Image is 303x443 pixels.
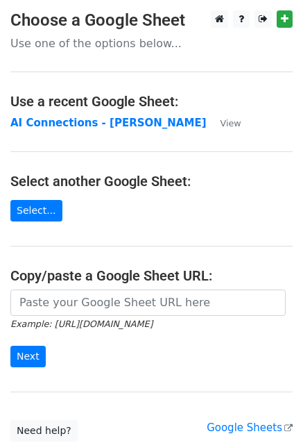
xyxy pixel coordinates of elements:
iframe: Chat Widget [234,376,303,443]
p: Use one of the options below... [10,36,293,51]
a: AI Connections - [PERSON_NAME] [10,117,207,129]
h3: Choose a Google Sheet [10,10,293,31]
small: Example: [URL][DOMAIN_NAME] [10,319,153,329]
h4: Select another Google Sheet: [10,173,293,190]
a: Need help? [10,420,78,442]
a: View [207,117,241,129]
a: Google Sheets [207,421,293,434]
h4: Use a recent Google Sheet: [10,93,293,110]
a: Select... [10,200,62,221]
h4: Copy/paste a Google Sheet URL: [10,267,293,284]
small: View [220,118,241,128]
input: Next [10,346,46,367]
input: Paste your Google Sheet URL here [10,290,286,316]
